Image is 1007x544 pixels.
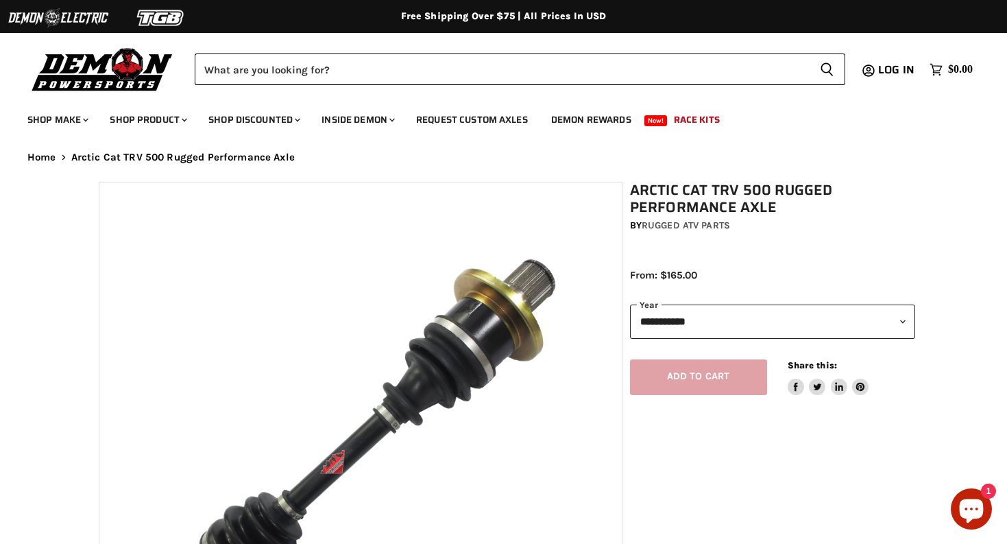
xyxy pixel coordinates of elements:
[7,5,110,31] img: Demon Electric Logo 2
[198,106,308,134] a: Shop Discounted
[664,106,730,134] a: Race Kits
[948,63,973,76] span: $0.00
[99,106,195,134] a: Shop Product
[27,152,56,163] a: Home
[630,269,697,281] span: From: $165.00
[788,359,869,396] aside: Share this:
[642,220,730,231] a: Rugged ATV Parts
[630,182,916,216] h1: Arctic Cat TRV 500 Rugged Performance Axle
[630,218,916,233] div: by
[809,54,845,85] button: Search
[195,54,845,85] form: Product
[923,60,980,80] a: $0.00
[644,115,668,126] span: New!
[872,64,923,76] a: Log in
[311,106,403,134] a: Inside Demon
[27,45,178,93] img: Demon Powersports
[71,152,295,163] span: Arctic Cat TRV 500 Rugged Performance Axle
[947,488,996,533] inbox-online-store-chat: Shopify online store chat
[195,54,809,85] input: Search
[788,360,837,370] span: Share this:
[878,61,914,78] span: Log in
[406,106,538,134] a: Request Custom Axles
[17,100,969,134] ul: Main menu
[630,305,916,338] select: year
[541,106,642,134] a: Demon Rewards
[17,106,97,134] a: Shop Make
[110,5,213,31] img: TGB Logo 2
